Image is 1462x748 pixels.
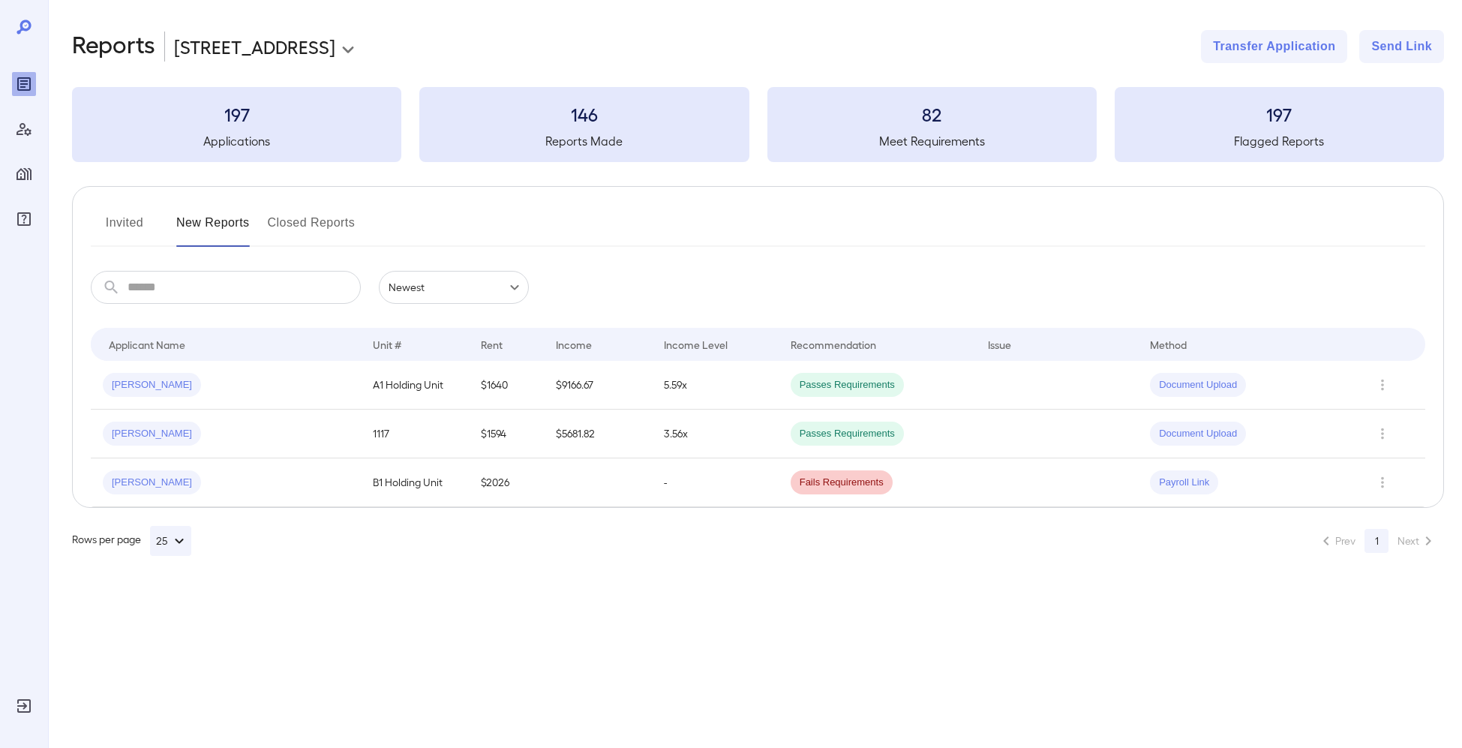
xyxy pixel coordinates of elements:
button: New Reports [176,211,250,247]
button: page 1 [1364,529,1388,553]
div: Rent [481,335,505,353]
span: Document Upload [1150,378,1246,392]
td: 1117 [361,410,469,458]
button: Row Actions [1370,470,1394,494]
span: [PERSON_NAME] [103,427,201,441]
div: Income Level [664,335,728,353]
div: Reports [12,72,36,96]
div: Newest [379,271,529,304]
td: $2026 [469,458,545,507]
button: 25 [150,526,191,556]
div: Applicant Name [109,335,185,353]
span: Passes Requirements [791,378,904,392]
td: $1594 [469,410,545,458]
h3: 197 [1115,102,1444,126]
td: A1 Holding Unit [361,361,469,410]
span: [PERSON_NAME] [103,476,201,490]
h3: 197 [72,102,401,126]
td: 5.59x [652,361,778,410]
td: $5681.82 [544,410,652,458]
div: Log Out [12,694,36,718]
span: Document Upload [1150,427,1246,441]
div: Unit # [373,335,401,353]
div: Issue [988,335,1012,353]
div: Recommendation [791,335,876,353]
button: Send Link [1359,30,1444,63]
h5: Flagged Reports [1115,132,1444,150]
div: Manage Properties [12,162,36,186]
div: FAQ [12,207,36,231]
td: B1 Holding Unit [361,458,469,507]
div: Method [1150,335,1187,353]
h3: 146 [419,102,749,126]
h2: Reports [72,30,155,63]
summary: 197Applications146Reports Made82Meet Requirements197Flagged Reports [72,87,1444,162]
div: Manage Users [12,117,36,141]
td: - [652,458,778,507]
button: Transfer Application [1201,30,1347,63]
span: Payroll Link [1150,476,1218,490]
span: Passes Requirements [791,427,904,441]
td: 3.56x [652,410,778,458]
span: [PERSON_NAME] [103,378,201,392]
h5: Applications [72,132,401,150]
td: $9166.67 [544,361,652,410]
h5: Meet Requirements [767,132,1097,150]
p: [STREET_ADDRESS] [174,35,335,59]
span: Fails Requirements [791,476,893,490]
nav: pagination navigation [1310,529,1444,553]
h5: Reports Made [419,132,749,150]
button: Invited [91,211,158,247]
td: $1640 [469,361,545,410]
div: Rows per page [72,526,191,556]
h3: 82 [767,102,1097,126]
button: Row Actions [1370,422,1394,446]
button: Closed Reports [268,211,356,247]
button: Row Actions [1370,373,1394,397]
div: Income [556,335,592,353]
